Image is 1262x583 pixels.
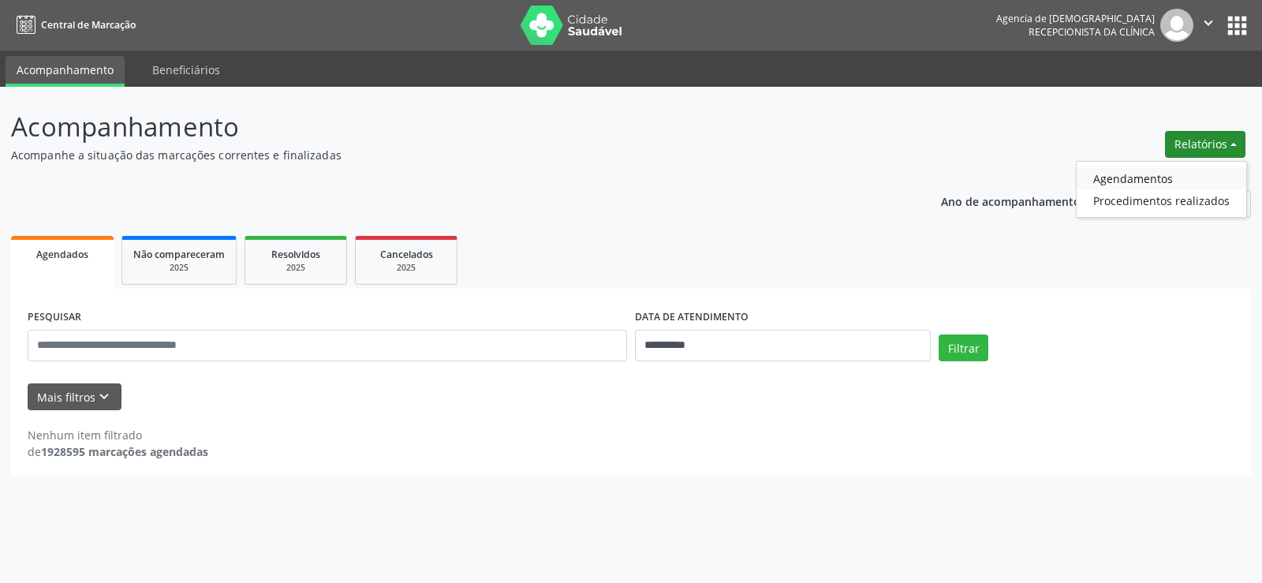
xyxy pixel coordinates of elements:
div: 2025 [256,262,335,274]
button: Mais filtroskeyboard_arrow_down [28,383,121,411]
button: Filtrar [939,334,988,361]
button: Relatórios [1165,131,1245,158]
div: de [28,443,208,460]
p: Ano de acompanhamento [941,191,1081,211]
strong: 1928595 marcações agendadas [41,444,208,459]
p: Acompanhe a situação das marcações correntes e finalizadas [11,147,879,163]
span: Agendados [36,248,88,261]
i:  [1200,14,1217,32]
span: Cancelados [380,248,433,261]
a: Central de Marcação [11,12,136,38]
a: Acompanhamento [6,56,125,87]
div: 2025 [367,262,446,274]
i: keyboard_arrow_down [95,388,113,405]
span: Resolvidos [271,248,320,261]
div: 2025 [133,262,225,274]
a: Procedimentos realizados [1077,189,1246,211]
label: PESQUISAR [28,305,81,330]
ul: Relatórios [1076,161,1247,218]
a: Beneficiários [141,56,231,84]
img: img [1160,9,1193,42]
div: Nenhum item filtrado [28,427,208,443]
div: Agencia de [DEMOGRAPHIC_DATA] [996,12,1155,25]
span: Recepcionista da clínica [1029,25,1155,39]
span: Não compareceram [133,248,225,261]
button: apps [1223,12,1251,39]
span: Central de Marcação [41,18,136,32]
a: Agendamentos [1077,167,1246,189]
label: DATA DE ATENDIMENTO [635,305,749,330]
p: Acompanhamento [11,107,879,147]
button:  [1193,9,1223,42]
